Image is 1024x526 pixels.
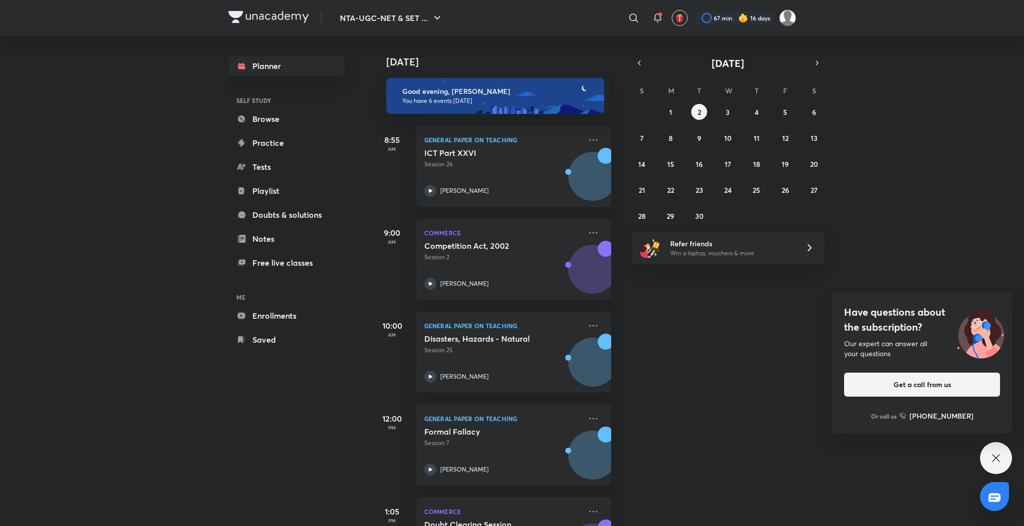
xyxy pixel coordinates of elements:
[634,208,650,224] button: September 28, 2025
[777,104,793,120] button: September 5, 2025
[228,306,344,326] a: Enrollments
[228,181,344,201] a: Playlist
[638,211,646,221] abbr: September 28, 2025
[811,185,818,195] abbr: September 27, 2025
[663,156,679,172] button: September 15, 2025
[228,205,344,225] a: Doubts & solutions
[755,107,759,117] abbr: September 4, 2025
[691,156,707,172] button: September 16, 2025
[738,13,748,23] img: streak
[424,253,581,262] p: Session 2
[228,56,344,76] a: Planner
[783,107,787,117] abbr: September 5, 2025
[691,104,707,120] button: September 2, 2025
[720,182,736,198] button: September 24, 2025
[726,107,730,117] abbr: September 3, 2025
[424,227,581,239] p: Commerce
[228,330,344,350] a: Saved
[639,185,645,195] abbr: September 21, 2025
[720,156,736,172] button: September 17, 2025
[667,185,674,195] abbr: September 22, 2025
[806,104,822,120] button: September 6, 2025
[640,86,644,95] abbr: Sunday
[749,130,765,146] button: September 11, 2025
[663,182,679,198] button: September 22, 2025
[634,156,650,172] button: September 14, 2025
[720,130,736,146] button: September 10, 2025
[440,372,489,381] p: [PERSON_NAME]
[669,133,673,143] abbr: September 8, 2025
[844,373,1000,397] button: Get a call from us
[372,239,412,245] p: AM
[697,133,701,143] abbr: September 9, 2025
[440,279,489,288] p: [PERSON_NAME]
[424,346,581,355] p: Session 25
[691,208,707,224] button: September 30, 2025
[812,107,816,117] abbr: September 6, 2025
[646,56,810,70] button: [DATE]
[569,157,617,205] img: Avatar
[640,133,644,143] abbr: September 7, 2025
[228,289,344,306] h6: ME
[900,411,974,421] a: [PHONE_NUMBER]
[910,411,974,421] h6: [PHONE_NUMBER]
[402,87,595,96] h6: Good evening, [PERSON_NAME]
[386,56,621,68] h4: [DATE]
[372,227,412,239] h5: 9:00
[749,104,765,120] button: September 4, 2025
[372,332,412,338] p: AM
[424,320,581,332] p: General Paper on Teaching
[777,156,793,172] button: September 19, 2025
[810,159,818,169] abbr: September 20, 2025
[755,86,759,95] abbr: Thursday
[749,182,765,198] button: September 25, 2025
[372,506,412,518] h5: 1:05
[806,182,822,198] button: September 27, 2025
[424,427,549,437] h5: Formal Fallacy
[806,130,822,146] button: September 13, 2025
[634,130,650,146] button: September 7, 2025
[724,185,732,195] abbr: September 24, 2025
[697,86,701,95] abbr: Tuesday
[424,439,581,448] p: Session 7
[372,146,412,152] p: AM
[440,465,489,474] p: [PERSON_NAME]
[696,185,703,195] abbr: September 23, 2025
[372,425,412,431] p: PM
[663,104,679,120] button: September 1, 2025
[569,343,617,391] img: Avatar
[228,109,344,129] a: Browse
[424,160,581,169] p: Session 26
[372,413,412,425] h5: 12:00
[783,86,787,95] abbr: Friday
[779,9,796,26] img: Sakshi Nath
[228,11,309,23] img: Company Logo
[749,156,765,172] button: September 18, 2025
[811,133,818,143] abbr: September 13, 2025
[698,107,701,117] abbr: September 2, 2025
[228,92,344,109] h6: SELF STUDY
[812,86,816,95] abbr: Saturday
[424,148,549,158] h5: ICT Part XXVI
[424,506,581,518] p: Commerce
[777,182,793,198] button: September 26, 2025
[386,78,604,114] img: evening
[372,320,412,332] h5: 10:00
[424,134,581,146] p: General Paper on Teaching
[672,10,688,26] button: avatar
[663,130,679,146] button: September 8, 2025
[228,253,344,273] a: Free live classes
[424,334,549,344] h5: Disasters, Hazards - Natural
[668,86,674,95] abbr: Monday
[334,8,449,28] button: NTA-UGC-NET & SET ...
[695,211,704,221] abbr: September 30, 2025
[844,305,1000,335] h4: Have questions about the subscription?
[696,159,703,169] abbr: September 16, 2025
[691,182,707,198] button: September 23, 2025
[228,157,344,177] a: Tests
[675,13,684,22] img: avatar
[424,413,581,425] p: General Paper on Teaching
[871,412,897,421] p: Or call us
[670,238,793,249] h6: Refer friends
[754,133,760,143] abbr: September 11, 2025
